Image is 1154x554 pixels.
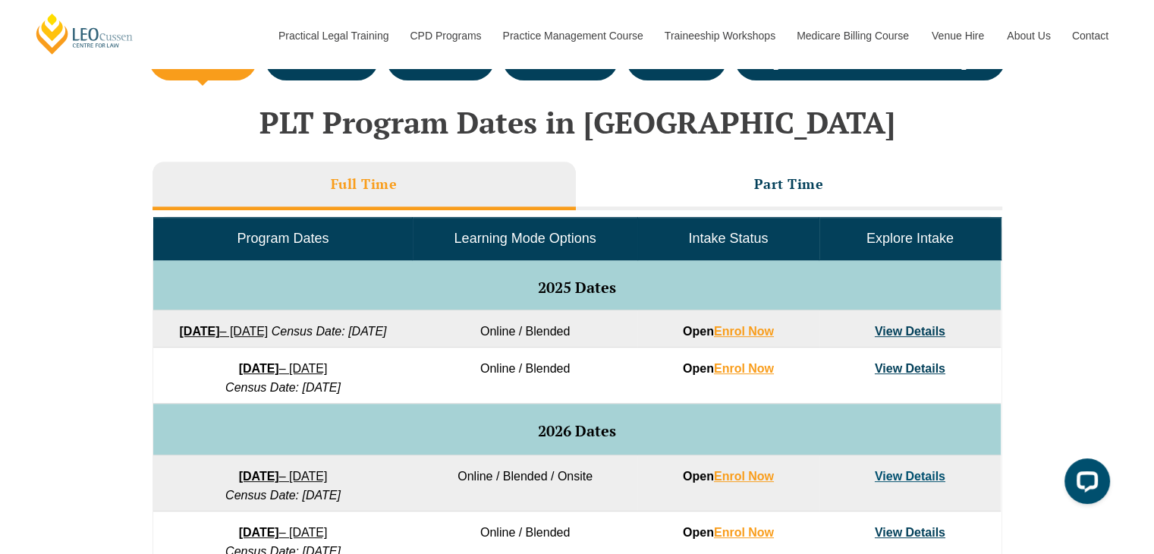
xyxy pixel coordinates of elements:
[34,12,135,55] a: [PERSON_NAME] Centre for Law
[492,3,653,68] a: Practice Management Course
[538,420,616,441] span: 2026 Dates
[875,470,945,483] a: View Details
[454,231,596,246] span: Learning Mode Options
[331,175,398,193] h3: Full Time
[866,231,954,246] span: Explore Intake
[683,470,774,483] strong: Open
[237,231,329,246] span: Program Dates
[538,277,616,297] span: 2025 Dates
[179,325,268,338] a: [DATE]– [DATE]
[145,105,1010,139] h2: PLT Program Dates in [GEOGRAPHIC_DATA]
[714,526,774,539] a: Enrol Now
[683,526,774,539] strong: Open
[225,381,341,394] em: Census Date: [DATE]
[714,362,774,375] a: Enrol Now
[413,348,637,404] td: Online / Blended
[413,455,637,512] td: Online / Blended / Onsite
[239,362,279,375] strong: [DATE]
[1061,3,1120,68] a: Contact
[239,526,328,539] a: [DATE]– [DATE]
[875,526,945,539] a: View Details
[683,362,774,375] strong: Open
[239,470,328,483] a: [DATE]– [DATE]
[683,325,774,338] strong: Open
[239,526,279,539] strong: [DATE]
[920,3,995,68] a: Venue Hire
[785,3,920,68] a: Medicare Billing Course
[1052,452,1116,516] iframe: LiveChat chat widget
[714,325,774,338] a: Enrol Now
[239,362,328,375] a: [DATE]– [DATE]
[272,325,387,338] em: Census Date: [DATE]
[179,325,219,338] strong: [DATE]
[688,231,768,246] span: Intake Status
[875,362,945,375] a: View Details
[754,175,824,193] h3: Part Time
[875,325,945,338] a: View Details
[995,3,1061,68] a: About Us
[398,3,491,68] a: CPD Programs
[239,470,279,483] strong: [DATE]
[653,3,785,68] a: Traineeship Workshops
[413,310,637,348] td: Online / Blended
[225,489,341,502] em: Census Date: [DATE]
[267,3,399,68] a: Practical Legal Training
[714,470,774,483] a: Enrol Now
